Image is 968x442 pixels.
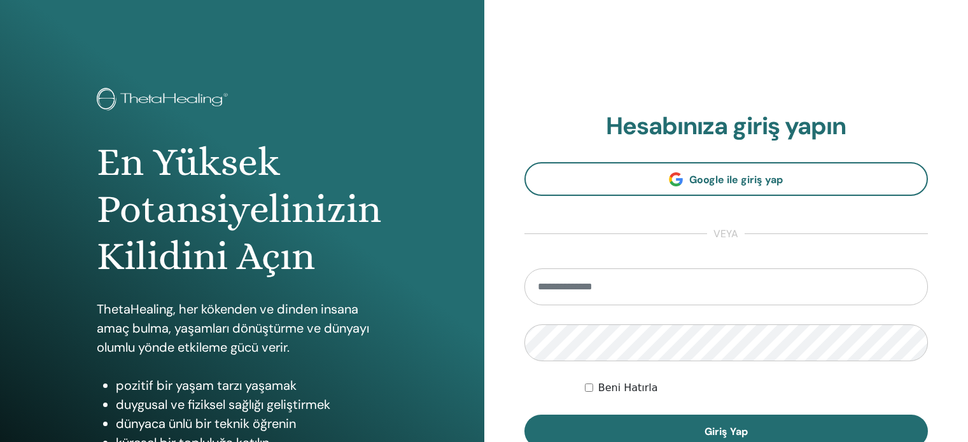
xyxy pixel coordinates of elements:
[116,376,388,395] li: pozitif bir yaşam tarzı yaşamak
[707,226,745,242] span: veya
[585,380,928,396] div: Keep me authenticated indefinitely or until I manually logout
[524,112,929,141] h2: Hesabınıza giriş yapın
[116,395,388,414] li: duygusal ve fiziksel sağlığı geliştirmek
[598,380,658,396] label: Beni Hatırla
[689,173,783,186] span: Google ile giriş yap
[97,300,388,357] p: ThetaHealing, her kökenden ve dinden insana amaç bulma, yaşamları dönüştürme ve dünyayı olumlu yö...
[116,414,388,433] li: dünyaca ünlü bir teknik öğrenin
[97,139,388,280] h1: En Yüksek Potansiyelinizin Kilidini Açın
[705,425,748,438] span: Giriş Yap
[524,162,929,196] a: Google ile giriş yap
